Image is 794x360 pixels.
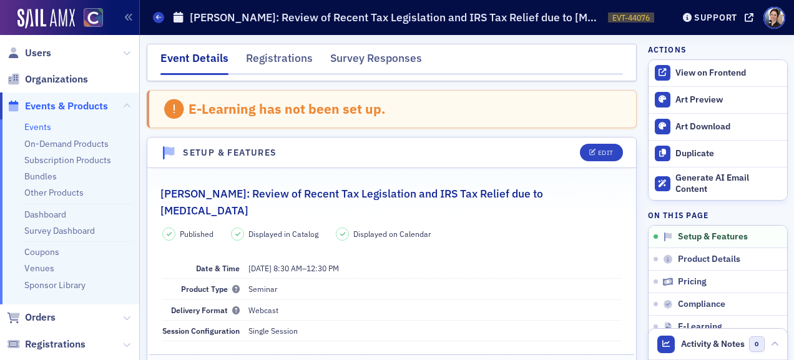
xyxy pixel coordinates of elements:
[25,337,86,351] span: Registrations
[25,99,108,113] span: Events & Products
[248,263,272,273] span: [DATE]
[649,87,787,113] a: Art Preview
[160,50,228,75] div: Event Details
[180,228,213,239] span: Published
[7,46,51,60] a: Users
[598,149,614,156] div: Edit
[24,225,95,236] a: Survey Dashboard
[649,140,787,167] button: Duplicate
[675,94,780,106] div: Art Preview
[763,7,785,29] span: Profile
[17,9,75,29] img: SailAMX
[694,12,737,23] div: Support
[84,8,103,27] img: SailAMX
[681,337,745,351] span: Activity & Notes
[675,172,780,194] div: Generate AI Email Content
[678,276,707,287] span: Pricing
[248,228,318,239] span: Displayed in Catalog
[24,138,109,149] a: On-Demand Products
[24,279,86,291] a: Sponsor Library
[649,113,787,140] a: Art Download
[649,167,787,201] button: Generate AI Email Content
[75,8,103,29] a: View Homepage
[25,311,56,324] span: Orders
[330,50,422,73] div: Survey Responses
[25,46,51,60] span: Users
[24,246,59,257] a: Coupons
[678,254,740,265] span: Product Details
[24,121,51,132] a: Events
[183,146,277,159] h4: Setup & Features
[648,209,788,221] h4: On this page
[24,154,111,166] a: Subscription Products
[24,171,57,182] a: Bundles
[580,144,623,161] button: Edit
[248,263,339,273] span: –
[162,326,240,336] span: Session Configuration
[353,228,431,239] span: Displayed on Calendar
[7,311,56,324] a: Orders
[648,44,687,55] h4: Actions
[7,337,86,351] a: Registrations
[190,10,602,25] h1: [PERSON_NAME]: Review of Recent Tax Legislation and IRS Tax Relief due to [MEDICAL_DATA]
[196,263,240,273] span: Date & Time
[189,101,386,117] div: E-Learning has not been set up.
[24,209,66,220] a: Dashboard
[248,284,278,294] span: Seminar
[171,305,240,315] span: Delivery Format
[678,321,722,332] span: E-Learning
[24,262,54,274] a: Venues
[7,99,108,113] a: Events & Products
[749,336,765,352] span: 0
[678,231,748,242] span: Setup & Features
[675,67,780,79] div: View on Frontend
[675,121,780,132] div: Art Download
[181,284,240,294] span: Product Type
[24,187,84,198] a: Other Products
[160,186,624,219] h2: [PERSON_NAME]: Review of Recent Tax Legislation and IRS Tax Relief due to [MEDICAL_DATA]
[273,263,302,273] time: 8:30 AM
[678,299,725,310] span: Compliance
[248,305,278,315] span: Webcast
[7,72,88,86] a: Organizations
[248,326,298,336] span: Single Session
[246,50,313,73] div: Registrations
[306,263,339,273] time: 12:30 PM
[612,12,650,23] span: EVT-44076
[675,148,780,159] div: Duplicate
[649,60,787,86] a: View on Frontend
[25,72,88,86] span: Organizations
